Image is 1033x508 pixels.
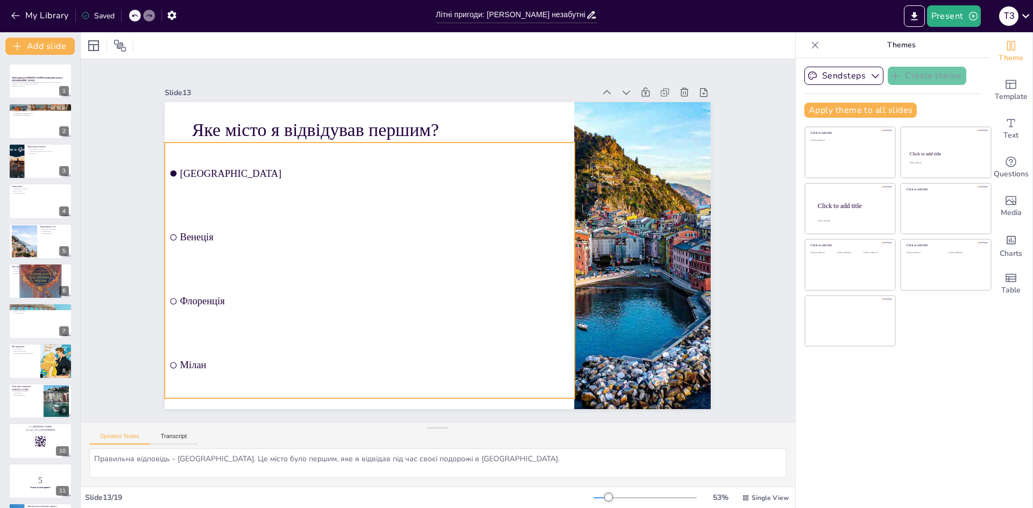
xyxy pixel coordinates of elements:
div: Saved [81,11,115,21]
p: Відновлення сил [40,232,69,234]
p: Архітектура [GEOGRAPHIC_DATA] [27,150,69,152]
div: Add ready made slides [989,71,1032,110]
div: Click to add text [811,139,888,142]
p: Захоплення від кожного моменту [12,352,37,354]
span: Мілан [180,360,570,371]
span: Single View [752,493,789,502]
div: Click to add title [910,151,981,156]
div: Change the overall theme [989,32,1032,71]
p: Прогулянки Італією [27,145,69,148]
div: https://cdn.sendsteps.com/images/logo/sendsteps_logo_white.pnghttps://cdn.sendsteps.com/images/lo... [9,103,72,139]
div: Click to add text [907,252,940,254]
div: Click to add text [811,252,835,254]
div: 6 [59,286,69,296]
p: Гра у футбол [12,265,69,268]
div: https://cdn.sendsteps.com/images/logo/sendsteps_logo_white.pnghttps://cdn.sendsteps.com/images/lo... [9,144,72,179]
div: Add a table [989,264,1032,303]
p: Краса міст [27,152,69,154]
div: https://cdn.sendsteps.com/images/logo/sendsteps_logo_white.pnghttps://cdn.sendsteps.com/images/lo... [9,183,72,219]
span: Questions [994,168,1029,180]
div: 53 % [707,492,733,503]
p: Прогулянки по вулицях [27,148,69,150]
button: Present [927,5,981,27]
p: Знайомство з культурою [12,305,69,309]
div: Click to add text [949,252,982,254]
strong: [DOMAIN_NAME] [34,425,52,427]
div: 8 [9,344,72,379]
span: Charts [1000,248,1022,260]
span: Template [995,91,1028,103]
span: Theme [999,52,1023,64]
span: Media [1001,207,1022,219]
div: 7 [59,326,69,336]
p: Моменти тиші [40,230,69,232]
p: Смачна їжа [12,185,69,188]
div: Add text boxes [989,110,1032,148]
div: Click to add text [909,162,981,164]
div: Т З [999,6,1018,26]
div: 9 [59,406,69,416]
div: Click to add title [811,244,888,247]
p: Я відвідував різні міста [12,110,69,112]
p: Радість від подорожі [12,350,37,352]
div: https://cdn.sendsteps.com/images/logo/sendsteps_logo_white.pnghttps://cdn.sendsteps.com/images/lo... [9,224,72,259]
span: Флоренція [180,296,570,307]
span: [GEOGRAPHIC_DATA] [180,168,570,179]
p: Generated with [URL] [12,85,69,88]
div: Click to add text [864,252,888,254]
div: 11 [56,486,69,496]
span: Position [114,39,126,52]
div: Add images, graphics, shapes or video [989,187,1032,226]
p: Можливості для розваг [12,390,40,392]
div: 5 [59,246,69,256]
button: Т З [999,5,1018,27]
p: Чудова кухня [12,392,40,394]
strong: Літні пригоди: [PERSON_NAME] незабутній досвід в [GEOGRAPHIC_DATA] [12,76,63,82]
div: 8 [59,366,69,376]
p: Неймовірний смак [12,192,69,194]
div: 1 [59,86,69,96]
p: Чому варто відвідати [PERSON_NAME] [12,385,40,391]
p: Я отримував нові враження [12,114,69,116]
div: https://cdn.sendsteps.com/images/logo/sendsteps_logo_white.pnghttps://cdn.sendsteps.com/images/lo... [9,263,72,299]
div: 10 [9,423,72,459]
p: Унікальна культура [12,394,40,396]
p: Мої літні пригоди [12,105,69,109]
p: Go to [12,425,69,428]
p: Я провів літо активно [12,108,69,110]
div: Click to add title [818,202,887,209]
div: 2 [59,126,69,136]
button: My Library [8,7,73,24]
p: Відпочинок і сон [40,225,69,228]
p: 5 [12,475,69,486]
button: Create theme [888,67,966,85]
div: 11 [9,463,72,499]
p: Спробував різні страви [12,188,69,190]
p: Нові враження [12,348,37,350]
button: Sendsteps [804,67,883,85]
p: Важливість відпочинку [40,228,69,230]
div: Click to add text [837,252,861,254]
strong: Готові до вікторини? [30,486,50,488]
p: Культурні заходи [12,312,69,314]
input: Insert title [436,7,586,23]
div: Slide 13 [165,88,595,98]
p: Спілкування [12,270,69,272]
div: 4 [59,206,69,216]
p: Я знайомився з новими людьми [12,112,69,114]
div: Slide 13 / 19 [85,492,593,503]
button: Speaker Notes [89,433,150,445]
p: Відвідування музеїв [12,310,69,312]
span: Text [1003,130,1018,141]
div: Add charts and graphs [989,226,1032,264]
div: Get real-time input from your audience [989,148,1032,187]
div: Layout [85,37,102,54]
p: and login with code [12,428,69,431]
span: Венеція [180,232,570,243]
textarea: Правильна відповідь - [GEOGRAPHIC_DATA]. Це місто було першим, яке я відвідав під час своєї подор... [89,448,787,478]
button: Export to PowerPoint [904,5,925,27]
p: Themes [824,32,979,58]
div: 3 [59,166,69,176]
p: Мої враження [12,345,37,348]
div: Click to add title [907,188,984,191]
